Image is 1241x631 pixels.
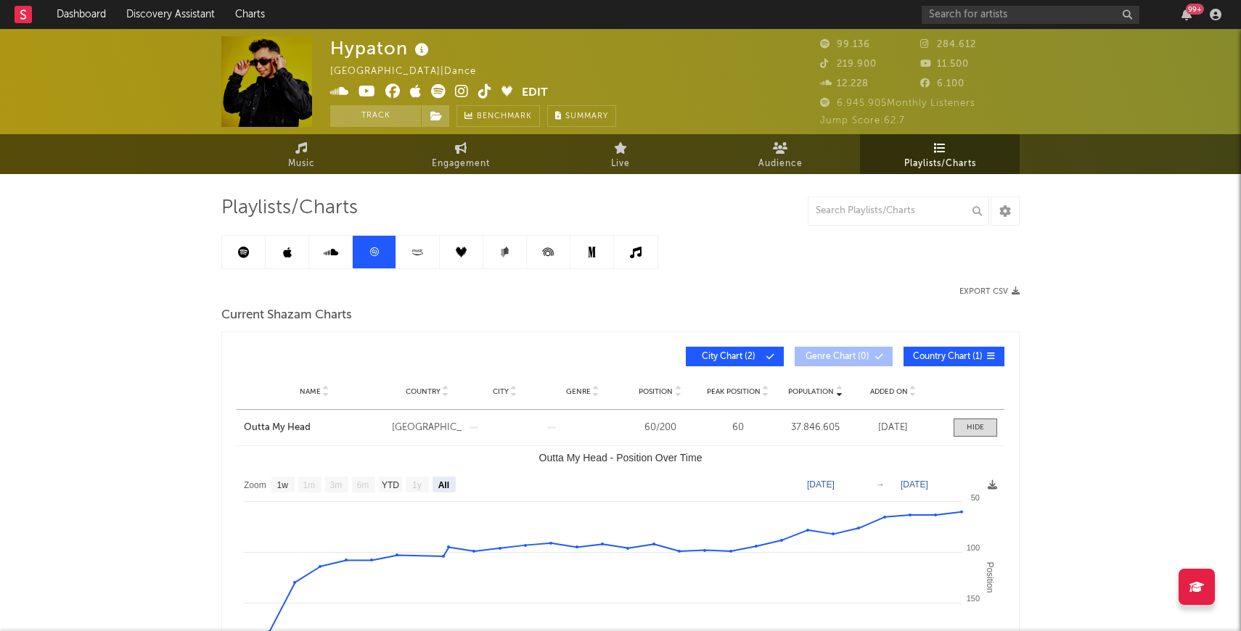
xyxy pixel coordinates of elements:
span: 219.900 [820,59,877,69]
span: Population [788,387,834,396]
span: Country Chart ( 1 ) [913,352,983,361]
span: Music [288,155,315,173]
span: 12.228 [820,79,869,88]
a: Outta My Head [244,421,385,435]
span: Engagement [432,155,490,173]
div: [GEOGRAPHIC_DATA] | Dance [330,63,493,81]
div: 60 [703,421,773,435]
span: Live [611,155,630,173]
button: Genre Chart(0) [795,347,893,366]
text: 6m [357,480,369,490]
button: Country Chart(1) [904,347,1004,366]
span: Added On [870,387,908,396]
div: 99 + [1186,4,1204,15]
span: Peak Position [707,387,761,396]
button: Track [330,105,421,127]
a: Audience [700,134,860,174]
div: 37.846.605 [780,421,851,435]
a: Playlists/Charts [860,134,1020,174]
input: Search for artists [922,6,1139,24]
text: 1y [412,480,422,490]
text: Outta My Head - Position Over Time [539,452,703,463]
span: Genre Chart ( 0 ) [804,352,871,361]
a: Engagement [381,134,541,174]
a: Music [221,134,381,174]
span: Benchmark [477,108,532,125]
text: → [876,479,885,490]
text: 1w [277,480,289,490]
input: Search Playlists/Charts [808,197,989,226]
div: Hypaton [330,36,433,60]
span: Position [639,387,673,396]
span: Audience [758,155,803,173]
span: Name [300,387,321,396]
span: 6.945.905 Monthly Listeners [820,99,975,108]
button: 99+ [1181,9,1192,20]
span: Genre [566,387,591,396]
span: Jump Score: 62.7 [820,116,905,125]
text: 1m [303,480,316,490]
text: 50 [971,493,980,502]
span: Playlists/Charts [221,199,358,217]
span: 284.612 [920,40,976,49]
button: Edit [522,84,548,102]
button: Summary [547,105,616,127]
div: 60 / 200 [625,421,695,435]
span: Summary [565,112,608,120]
div: [DATE] [858,421,928,435]
span: 6.100 [920,79,964,88]
span: City [493,387,509,396]
span: 11.500 [920,59,969,69]
a: Benchmark [456,105,540,127]
button: Export CSV [959,287,1020,296]
span: City Chart ( 2 ) [695,352,762,361]
text: 100 [967,543,980,552]
a: Live [541,134,700,174]
text: All [438,480,449,490]
span: 99.136 [820,40,870,49]
text: [DATE] [901,479,928,490]
button: City Chart(2) [686,347,784,366]
div: [GEOGRAPHIC_DATA] [392,421,462,435]
text: [DATE] [807,479,835,490]
text: YTD [382,480,399,490]
span: Country [406,387,441,396]
text: Position [985,562,995,593]
span: Current Shazam Charts [221,307,352,324]
text: Zoom [244,480,266,490]
span: Playlists/Charts [904,155,976,173]
text: 150 [967,594,980,603]
text: 3m [330,480,343,490]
